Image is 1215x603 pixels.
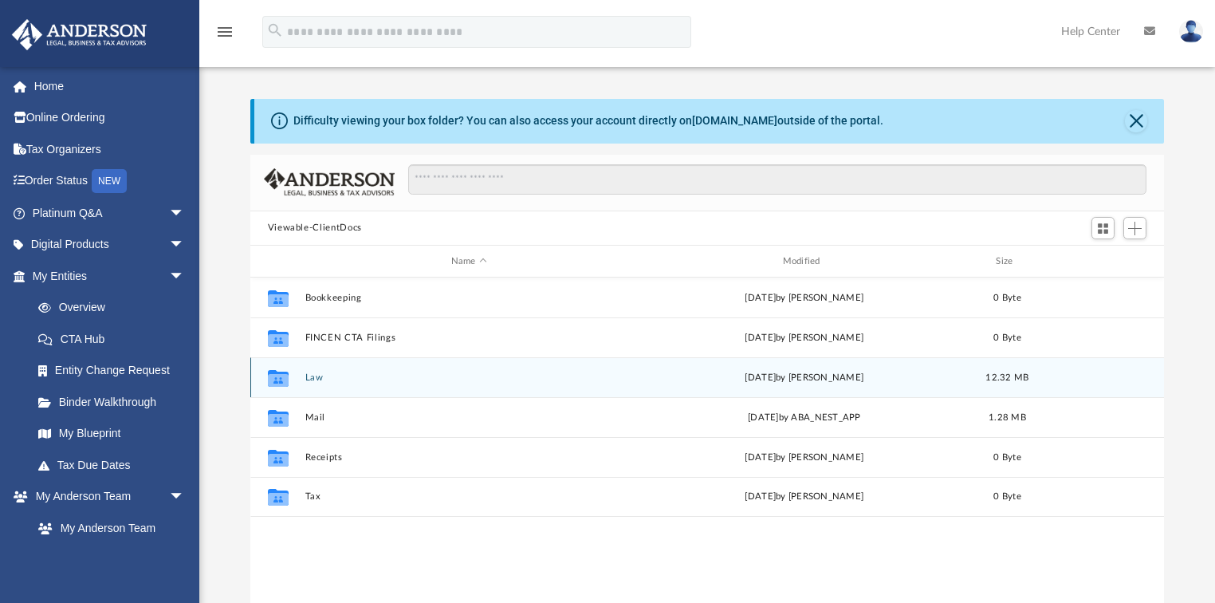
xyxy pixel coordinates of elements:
[1179,20,1203,43] img: User Pic
[1091,217,1115,239] button: Switch to Grid View
[92,169,127,193] div: NEW
[266,22,284,39] i: search
[215,30,234,41] a: menu
[993,493,1021,502] span: 0 Byte
[169,481,201,514] span: arrow_drop_down
[169,260,201,293] span: arrow_drop_down
[11,165,209,198] a: Order StatusNEW
[22,512,193,544] a: My Anderson Team
[11,260,209,292] a: My Entitiesarrow_drop_down
[305,412,633,423] button: Mail
[640,291,969,305] div: [DATE] by [PERSON_NAME]
[640,411,969,425] div: [DATE] by ABA_NEST_APP
[22,544,201,576] a: Anderson System
[305,372,633,383] button: Law
[640,491,969,505] div: [DATE] by [PERSON_NAME]
[993,453,1021,462] span: 0 Byte
[11,197,209,229] a: Platinum Q&Aarrow_drop_down
[993,294,1021,302] span: 0 Byte
[7,19,151,50] img: Anderson Advisors Platinum Portal
[1125,110,1147,132] button: Close
[305,492,633,503] button: Tax
[169,197,201,230] span: arrow_drop_down
[22,386,209,418] a: Binder Walkthrough
[1123,217,1147,239] button: Add
[11,481,201,513] a: My Anderson Teamarrow_drop_down
[989,413,1026,422] span: 1.28 MB
[993,333,1021,342] span: 0 Byte
[11,133,209,165] a: Tax Organizers
[293,112,883,129] div: Difficulty viewing your box folder? You can also access your account directly on outside of the p...
[1046,254,1158,269] div: id
[268,221,362,235] button: Viewable-ClientDocs
[305,293,633,303] button: Bookkeeping
[640,371,969,385] div: [DATE] by [PERSON_NAME]
[257,254,297,269] div: id
[692,114,777,127] a: [DOMAIN_NAME]
[169,229,201,262] span: arrow_drop_down
[639,254,968,269] div: Modified
[215,22,234,41] i: menu
[975,254,1039,269] div: Size
[985,373,1028,382] span: 12.32 MB
[11,70,209,102] a: Home
[11,102,209,134] a: Online Ordering
[304,254,632,269] div: Name
[305,452,633,463] button: Receipts
[640,451,969,465] div: [DATE] by [PERSON_NAME]
[22,355,209,387] a: Entity Change Request
[22,449,209,481] a: Tax Due Dates
[22,418,201,450] a: My Blueprint
[11,229,209,261] a: Digital Productsarrow_drop_down
[22,292,209,324] a: Overview
[305,333,633,343] button: FINCEN CTA Filings
[640,331,969,345] div: [DATE] by [PERSON_NAME]
[408,164,1146,195] input: Search files and folders
[22,323,209,355] a: CTA Hub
